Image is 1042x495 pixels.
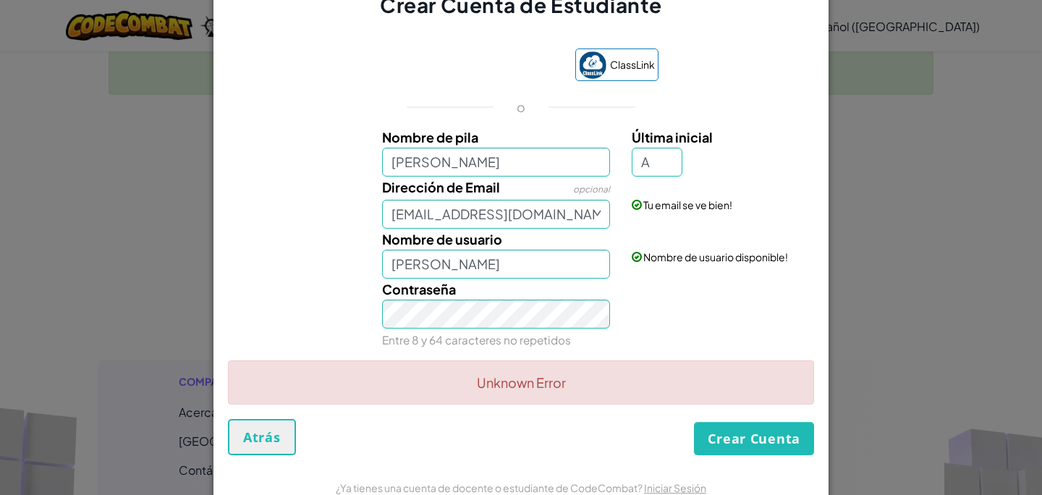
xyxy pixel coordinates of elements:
span: Dirección de Email [382,179,500,195]
span: Nombre de usuario disponible! [643,250,788,263]
img: classlink-logo-small.png [579,51,606,79]
span: ¿Ya tienes una cuenta de docente o estudiante de CodeCombat? [336,481,644,494]
button: Crear Cuenta [694,422,814,455]
span: Contraseña [382,281,456,297]
iframe: Botón de Acceder con Google [377,50,568,82]
a: Iniciar Sesión [644,481,706,494]
span: Nombre de pila [382,129,478,145]
button: Atrás [228,419,296,455]
span: opcional [573,184,610,195]
span: Tu email se ve bien! [643,198,732,211]
p: o [517,98,525,116]
span: Última inicial [632,129,713,145]
span: Nombre de usuario [382,231,502,247]
div: Unknown Error [228,360,814,405]
span: Atrás [243,428,281,446]
span: ClassLink [610,54,655,75]
small: Entre 8 y 64 caracteres no repetidos [382,333,571,347]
